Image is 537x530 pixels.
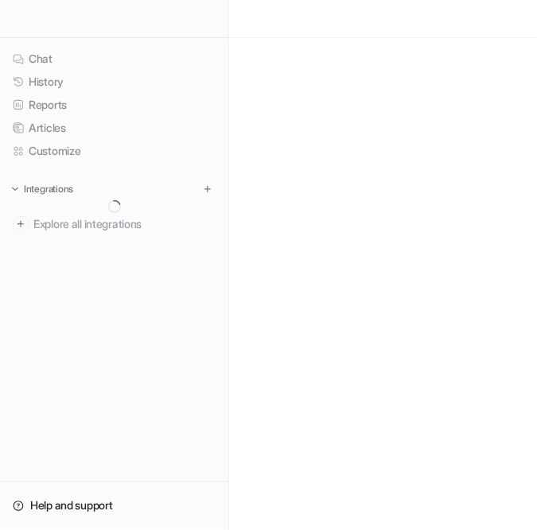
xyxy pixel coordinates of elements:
[6,495,222,517] a: Help and support
[6,181,78,197] button: Integrations
[6,71,222,93] a: History
[24,183,73,195] p: Integrations
[6,140,222,162] a: Customize
[33,211,216,237] span: Explore all integrations
[13,216,29,232] img: explore all integrations
[10,184,21,195] img: expand menu
[202,184,213,195] img: menu_add.svg
[6,117,222,139] a: Articles
[6,48,222,70] a: Chat
[6,94,222,116] a: Reports
[6,213,222,235] a: Explore all integrations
